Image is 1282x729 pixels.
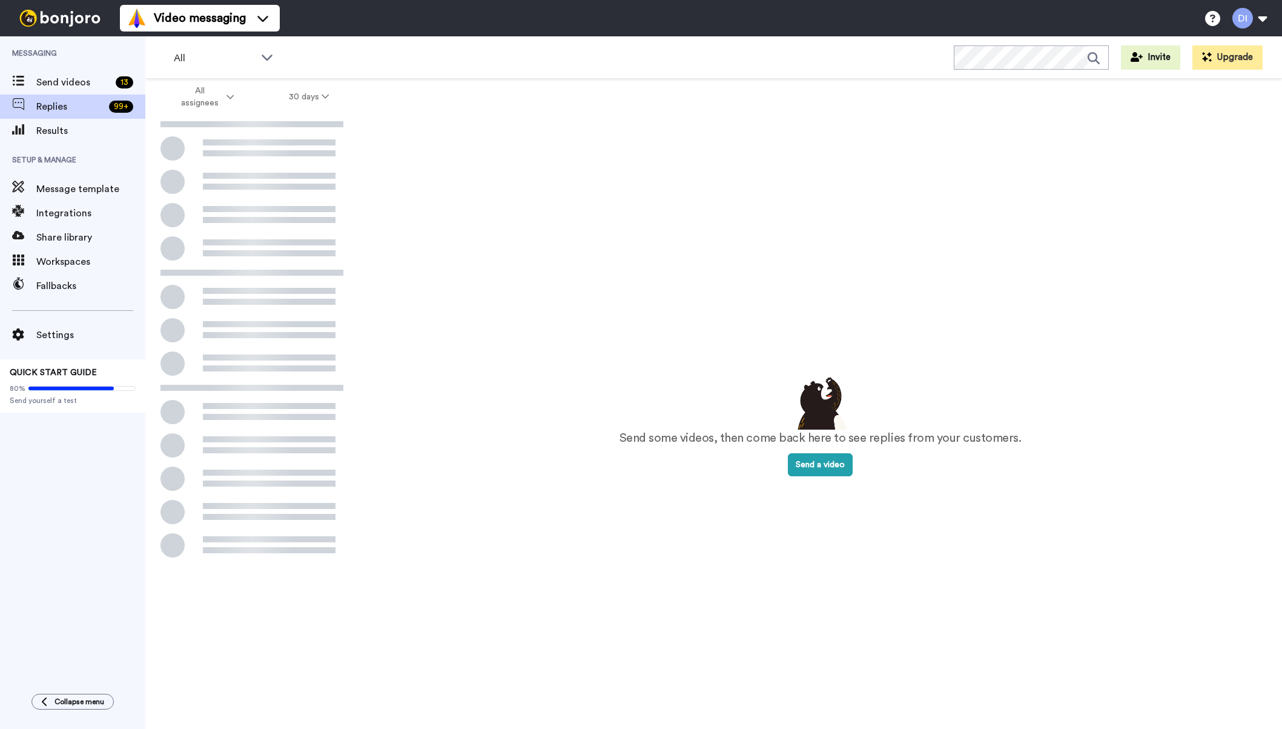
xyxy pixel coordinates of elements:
span: Integrations [36,206,145,221]
div: 13 [116,76,133,88]
button: All assignees [148,80,262,114]
button: Send a video [788,453,853,476]
button: Collapse menu [31,694,114,710]
span: Replies [36,99,104,114]
img: vm-color.svg [127,8,147,28]
p: Send some videos, then come back here to see replies from your customers. [620,430,1022,447]
span: Results [36,124,145,138]
button: 30 days [262,86,357,108]
button: Invite [1121,45,1180,70]
span: Settings [36,328,145,342]
div: 99 + [109,101,133,113]
span: Video messaging [154,10,246,27]
img: bj-logo-header-white.svg [15,10,105,27]
span: Workspaces [36,255,145,269]
img: results-emptystates.png [790,374,851,430]
span: All [174,51,255,65]
span: Send yourself a test [10,396,136,405]
span: Share library [36,230,145,245]
span: 80% [10,384,25,393]
a: Send a video [788,461,853,469]
span: All assignees [175,85,224,109]
span: Fallbacks [36,279,145,293]
span: QUICK START GUIDE [10,368,97,377]
span: Message template [36,182,145,196]
span: Send videos [36,75,111,90]
span: Collapse menu [55,697,104,707]
button: Upgrade [1192,45,1263,70]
